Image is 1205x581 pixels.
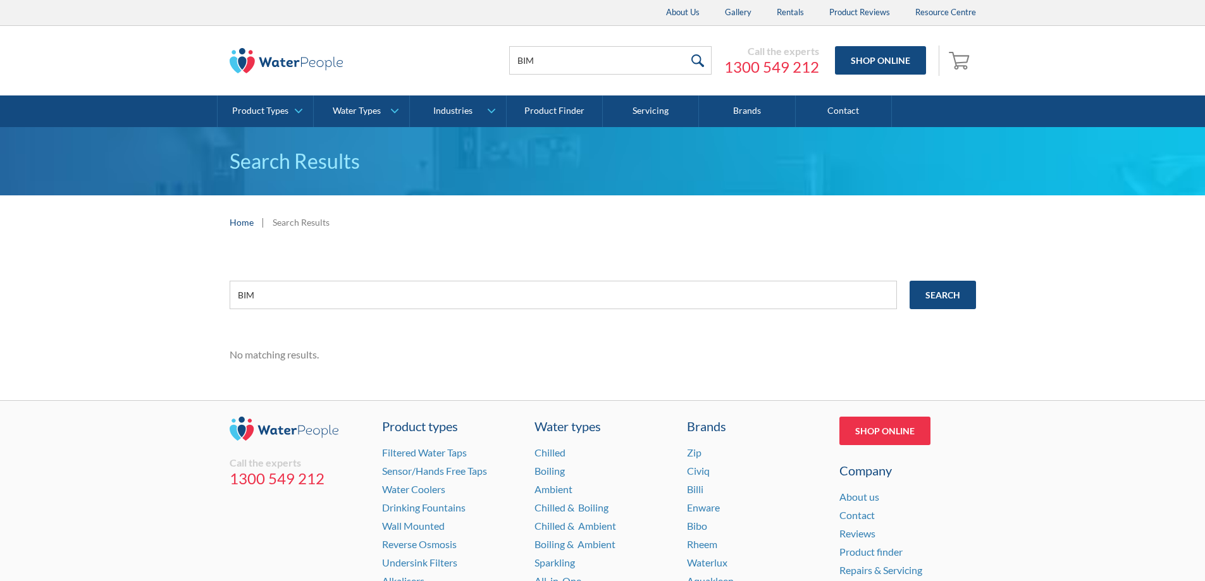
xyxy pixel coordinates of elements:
a: Industries [410,95,505,127]
a: Boiling [535,465,565,477]
a: Sensor/Hands Free Taps [382,465,487,477]
a: 1300 549 212 [724,58,819,76]
img: The Water People [230,48,343,73]
a: Chilled & Ambient [535,520,616,532]
a: Product Finder [507,95,603,127]
a: Zip [687,446,701,458]
a: Contact [839,509,875,521]
a: Water Types [314,95,409,127]
img: shopping cart [949,50,973,70]
a: Water types [535,417,671,436]
div: | [260,214,266,229]
a: Rheem [687,538,717,550]
a: Enware [687,501,720,513]
a: Chilled & Boiling [535,501,609,513]
a: Waterlux [687,556,727,568]
a: Product Types [218,95,313,127]
a: Servicing [603,95,699,127]
a: Ambient [535,483,572,495]
div: No matching results. [230,347,976,362]
div: Company [839,461,976,480]
div: Call the experts [230,456,366,469]
a: Boiling & Ambient [535,538,615,550]
a: Brands [699,95,795,127]
div: Industries [433,106,473,116]
a: Undersink Filters [382,556,457,568]
a: Home [230,216,254,229]
a: Reviews [839,527,875,539]
a: Civiq [687,465,710,477]
a: Open cart [946,46,976,76]
div: Brands [687,417,824,436]
h1: Search Results [230,146,976,176]
a: Sparkling [535,556,575,568]
a: Billi [687,483,703,495]
a: Repairs & Servicing [839,564,922,576]
div: Product Types [232,106,288,116]
a: Wall Mounted [382,520,445,532]
div: Search Results [273,216,330,229]
a: Bibo [687,520,707,532]
a: Water Coolers [382,483,445,495]
a: Shop Online [835,46,926,75]
a: Chilled [535,446,565,458]
input: Search [910,281,976,309]
a: Reverse Osmosis [382,538,457,550]
a: Filtered Water Taps [382,446,467,458]
input: e.g. chilled water cooler [230,281,897,309]
div: Call the experts [724,45,819,58]
a: Contact [796,95,892,127]
a: About us [839,491,879,503]
a: Product types [382,417,519,436]
a: Product finder [839,546,903,558]
a: Drinking Fountains [382,501,466,513]
div: Water Types [333,106,381,116]
a: 1300 549 212 [230,469,366,488]
input: Search products [509,46,712,75]
a: Shop Online [839,417,930,445]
